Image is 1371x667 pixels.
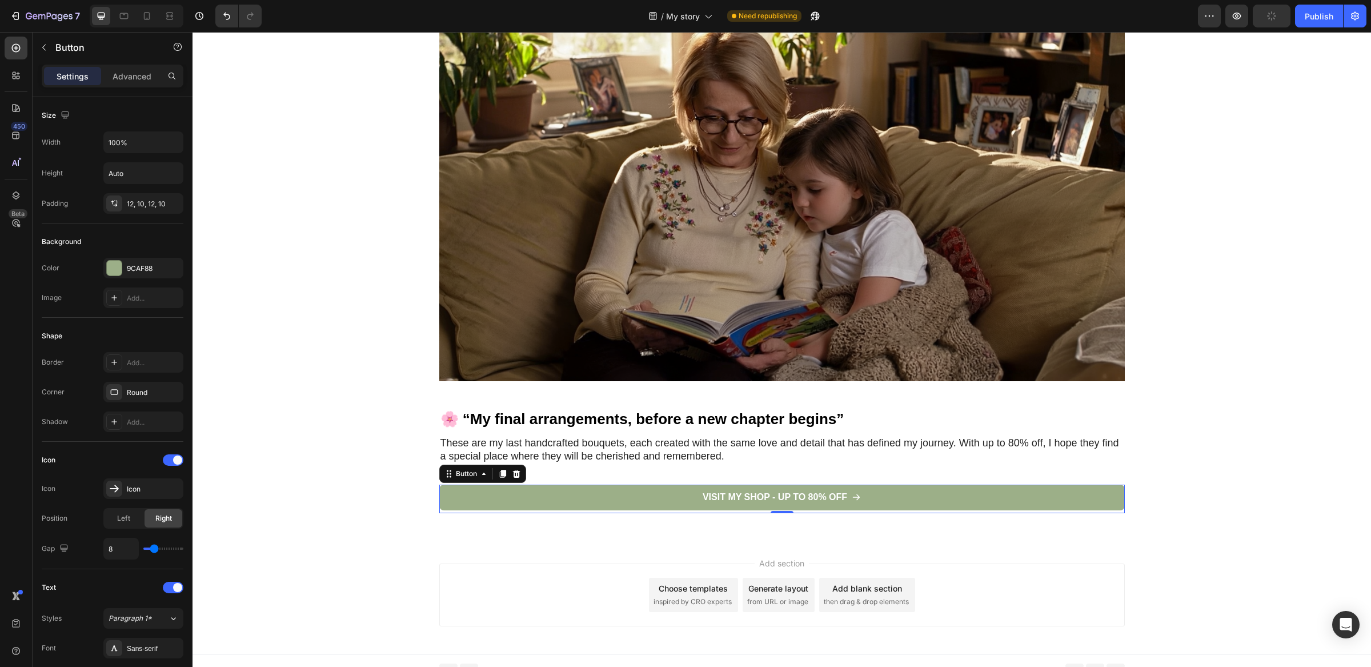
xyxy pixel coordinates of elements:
[55,41,153,54] p: Button
[461,565,539,575] span: inspired by CRO experts
[1305,10,1333,22] div: Publish
[739,11,797,21] span: Need republishing
[215,5,262,27] div: Undo/Redo
[510,460,655,472] p: VISIT MY SHOP - up to 80% off
[42,198,68,209] div: Padding
[42,541,71,557] div: Gap
[127,484,181,494] div: Icon
[640,550,709,562] div: Add blank section
[5,5,85,27] button: 7
[42,613,62,624] div: Styles
[466,550,535,562] div: Choose templates
[42,484,55,494] div: Icon
[631,565,716,575] span: then drag & drop elements
[42,331,62,341] div: Shape
[661,10,664,22] span: /
[247,453,932,478] a: VISIT MY SHOP - up to 80% off
[104,132,183,153] input: Auto
[248,405,931,432] p: These are my last handcrafted bouquets, each created with the same love and detail that has defin...
[127,263,181,274] div: 9CAF88
[42,417,68,427] div: Shadow
[155,513,172,524] span: Right
[42,108,72,123] div: Size
[555,565,616,575] span: from URL or image
[42,643,56,653] div: Font
[57,70,89,82] p: Settings
[247,357,932,398] h1: 🌸 “My final arrangements, before a new chapter begins”
[562,525,616,537] span: Add section
[9,209,27,218] div: Beta
[42,237,81,247] div: Background
[104,538,138,559] input: Auto
[127,388,181,398] div: Round
[127,358,181,368] div: Add...
[1295,5,1343,27] button: Publish
[42,357,64,368] div: Border
[75,9,80,23] p: 7
[42,293,62,303] div: Image
[42,455,55,465] div: Icon
[42,137,61,147] div: Width
[193,32,1371,667] iframe: Design area
[42,263,59,273] div: Color
[103,608,183,629] button: Paragraph 1*
[42,513,67,524] div: Position
[1332,611,1360,638] div: Open Intercom Messenger
[666,10,700,22] span: My story
[104,163,183,183] input: Auto
[127,417,181,428] div: Add...
[109,613,152,624] span: Paragraph 1*
[261,437,287,447] div: Button
[113,70,151,82] p: Advanced
[11,122,27,131] div: 450
[556,550,616,562] div: Generate layout
[42,582,56,593] div: Text
[127,644,181,654] div: Sans-serif
[127,293,181,303] div: Add...
[42,168,63,178] div: Height
[117,513,130,524] span: Left
[127,199,181,209] div: 12, 10, 12, 10
[42,387,65,397] div: Corner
